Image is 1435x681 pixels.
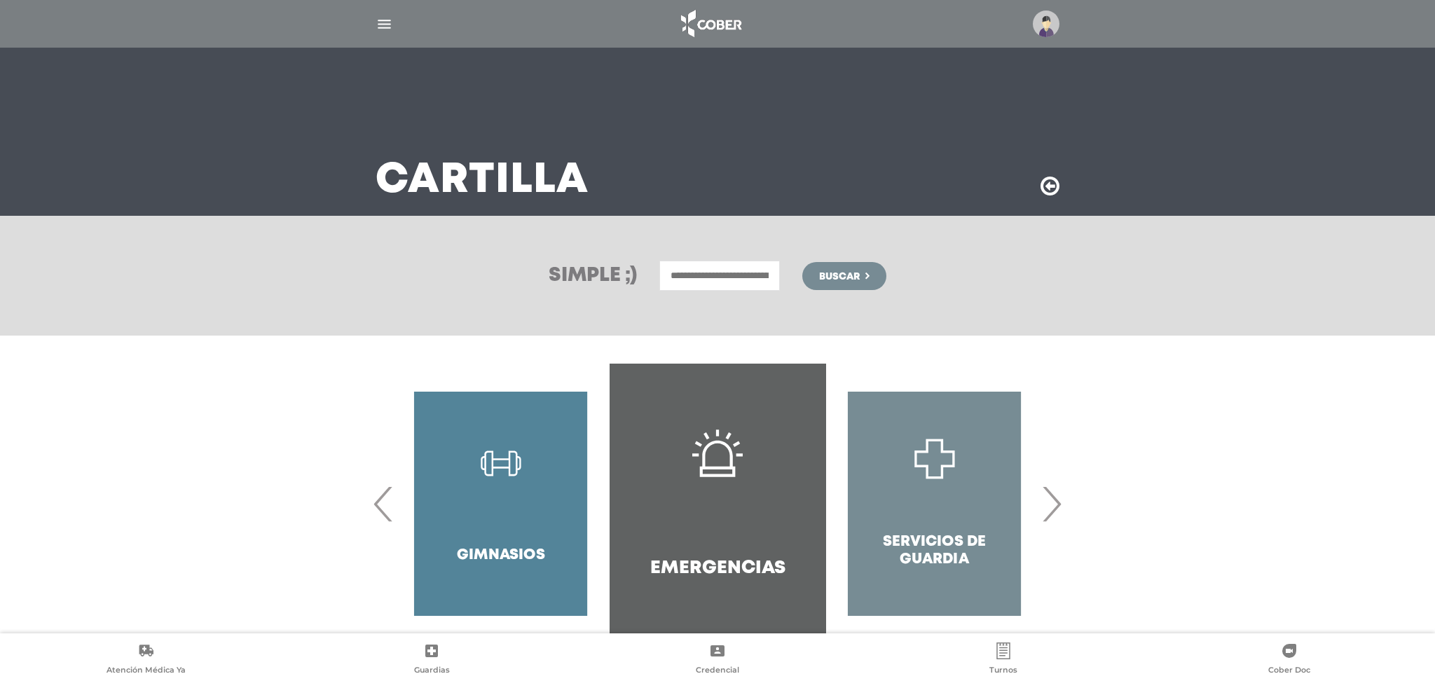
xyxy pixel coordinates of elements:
[610,364,826,644] a: Emergencias
[650,558,785,579] h4: Emergencias
[376,163,589,199] h3: Cartilla
[860,642,1146,678] a: Turnos
[414,665,450,677] span: Guardias
[819,272,860,282] span: Buscar
[370,466,397,542] span: Previous
[549,266,637,286] h3: Simple ;)
[1038,466,1065,542] span: Next
[376,15,393,33] img: Cober_menu-lines-white.svg
[3,642,289,678] a: Atención Médica Ya
[802,262,886,290] button: Buscar
[289,642,575,678] a: Guardias
[989,665,1017,677] span: Turnos
[696,665,739,677] span: Credencial
[1033,11,1059,37] img: profile-placeholder.svg
[673,7,747,41] img: logo_cober_home-white.png
[1146,642,1432,678] a: Cober Doc
[575,642,860,678] a: Credencial
[107,665,186,677] span: Atención Médica Ya
[1268,665,1310,677] span: Cober Doc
